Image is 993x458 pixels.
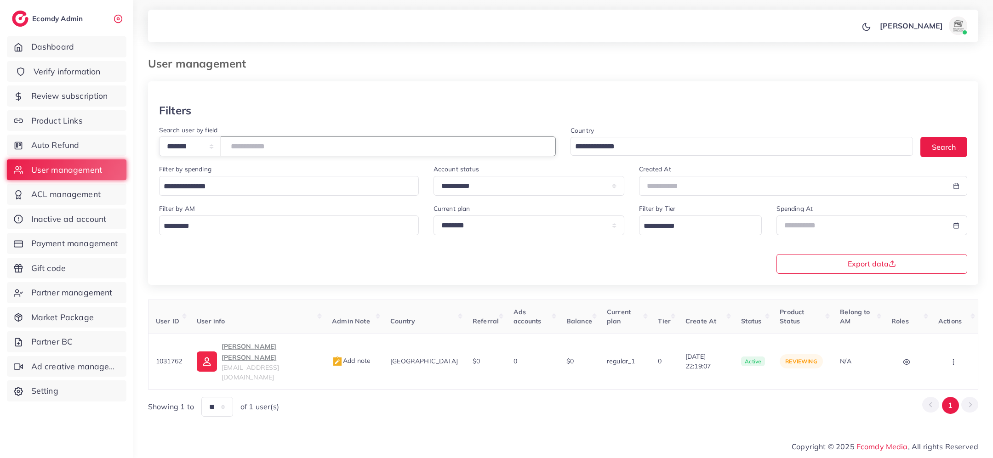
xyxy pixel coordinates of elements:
[7,36,126,57] a: Dashboard
[34,66,101,78] span: Verify information
[566,317,592,325] span: Balance
[7,307,126,328] a: Market Package
[159,215,419,235] div: Search for option
[156,357,182,365] span: 1031762
[7,331,126,352] a: Partner BC
[148,57,253,70] h3: User management
[639,215,761,235] div: Search for option
[31,385,58,397] span: Setting
[197,351,217,372] img: ic-user-info.36bf1079.svg
[159,104,191,117] h3: Filters
[942,397,959,414] button: Go to page 1
[332,356,343,367] img: admin_note.cdd0b510.svg
[840,308,870,325] span: Belong to AM
[390,317,415,325] span: Country
[160,219,407,233] input: Search for option
[785,358,817,365] span: reviewing
[31,213,107,225] span: Inactive ad account
[776,204,813,213] label: Spending At
[31,139,80,151] span: Auto Refund
[776,254,968,274] button: Export data
[159,176,419,196] div: Search for option
[908,441,978,452] span: , All rights Reserved
[7,184,126,205] a: ACL management
[658,317,671,325] span: Tier
[197,341,317,382] a: [PERSON_NAME] [PERSON_NAME][EMAIL_ADDRESS][DOMAIN_NAME]
[31,237,118,249] span: Payment management
[7,282,126,303] a: Partner management
[222,341,317,363] p: [PERSON_NAME] [PERSON_NAME]
[159,125,217,135] label: Search user by field
[434,164,479,174] label: Account status
[639,164,671,174] label: Created At
[658,357,662,365] span: 0
[780,308,804,325] span: Product Status
[7,258,126,279] a: Gift code
[434,204,470,213] label: Current plan
[685,352,726,371] span: [DATE] 22:19:07
[920,137,967,157] button: Search
[31,262,66,274] span: Gift code
[741,356,765,367] span: active
[332,317,370,325] span: Admin Note
[639,204,675,213] label: Filter by Tier
[7,209,126,230] a: Inactive ad account
[473,317,499,325] span: Referral
[32,14,85,23] h2: Ecomdy Admin
[7,356,126,377] a: Ad creative management
[148,401,194,412] span: Showing 1 to
[571,126,594,135] label: Country
[7,61,126,82] a: Verify information
[7,159,126,181] a: User management
[31,164,102,176] span: User management
[571,137,913,156] div: Search for option
[473,357,480,365] span: $0
[840,357,851,365] span: N/A
[159,204,195,213] label: Filter by AM
[31,361,120,373] span: Ad creative management
[922,397,978,414] ul: Pagination
[685,317,716,325] span: Create At
[938,317,962,325] span: Actions
[514,308,541,325] span: Ads accounts
[741,317,761,325] span: Status
[848,260,896,267] span: Export data
[607,308,631,325] span: Current plan
[159,164,211,174] label: Filter by spending
[7,110,126,131] a: Product Links
[31,115,83,127] span: Product Links
[7,380,126,401] a: Setting
[31,336,73,348] span: Partner BC
[12,11,85,27] a: logoEcomdy Admin
[572,140,901,154] input: Search for option
[7,85,126,107] a: Review subscription
[880,20,943,31] p: [PERSON_NAME]
[7,135,126,156] a: Auto Refund
[640,219,749,233] input: Search for option
[332,356,371,365] span: Add note
[31,287,113,299] span: Partner management
[197,317,225,325] span: User info
[160,180,407,194] input: Search for option
[12,11,29,27] img: logo
[607,357,635,365] span: regular_1
[949,17,967,35] img: avatar
[514,357,517,365] span: 0
[31,311,94,323] span: Market Package
[891,317,909,325] span: Roles
[7,233,126,254] a: Payment management
[566,357,574,365] span: $0
[240,401,279,412] span: of 1 user(s)
[856,442,908,451] a: Ecomdy Media
[390,357,458,365] span: [GEOGRAPHIC_DATA]
[875,17,971,35] a: [PERSON_NAME]avatar
[156,317,179,325] span: User ID
[31,90,108,102] span: Review subscription
[222,363,279,381] span: [EMAIL_ADDRESS][DOMAIN_NAME]
[31,188,101,200] span: ACL management
[792,441,978,452] span: Copyright © 2025
[31,41,74,53] span: Dashboard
